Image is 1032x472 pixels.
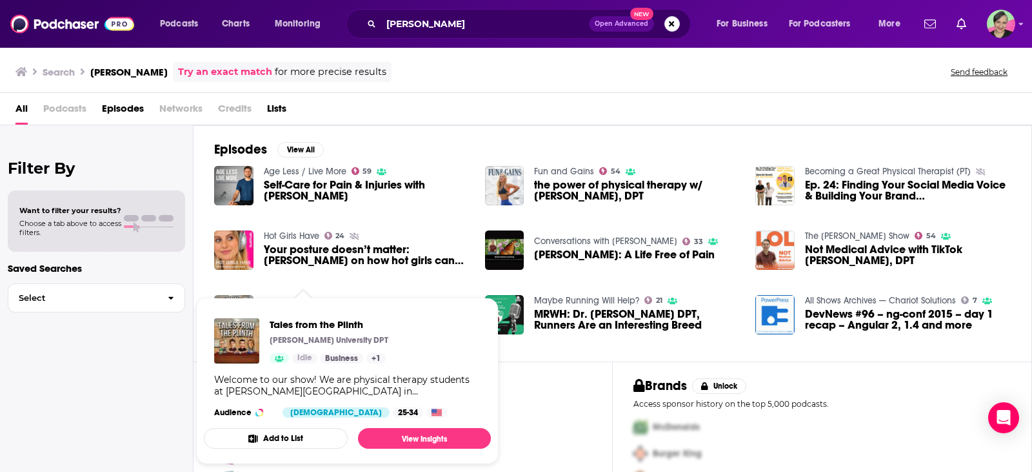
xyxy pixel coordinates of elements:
button: Show profile menu [987,10,1015,38]
a: 33 [682,238,703,245]
h3: Search [43,66,75,78]
span: Monitoring [275,15,321,33]
span: Ep. 24: Finding Your Social Media Voice & Building Your Brand ([PERSON_NAME]) [805,180,1011,201]
a: 7 [961,296,977,304]
a: Lists [267,98,286,125]
button: Select [8,283,185,313]
h2: Episodes [214,141,267,158]
a: Episodes [102,98,144,125]
img: Dan Ginader: A Life Free of Pain [485,231,524,270]
p: Access sponsor history on the top 5,000 podcasts. [633,399,1011,409]
a: +1 [366,353,386,364]
img: Not Medical Advice with TikTok Doc Dan Ginader, DPT [755,231,795,270]
a: The Kim Gravel Show [805,231,909,241]
span: For Business [717,15,768,33]
span: Open Advanced [595,21,648,27]
a: EpisodesView All [214,141,324,158]
button: Add to List [204,428,348,449]
img: First Pro Logo [628,414,653,440]
a: 59 [352,167,372,175]
img: MRWH: Dr. Dan DPT, Runners Are an Interesting Breed [485,295,524,334]
a: Show notifications dropdown [919,13,941,35]
a: Maybe Running Will Help? [534,295,639,306]
h3: Audience [214,407,272,418]
span: Not Medical Advice with TikTok [PERSON_NAME], DPT [805,244,1011,266]
span: 54 [926,233,936,239]
img: User Profile [987,10,1015,38]
a: Conversations with Doc Martin [534,236,677,247]
span: Podcasts [43,98,86,125]
span: DevNews #96 – ng-conf 2015 – day 1 recap – Angular 2, 1.4 and more [805,309,1011,331]
button: open menu [708,14,784,34]
span: Logged in as LizDVictoryBelt [987,10,1015,38]
span: New [630,8,653,20]
a: Business [320,353,363,364]
a: Hot Girls Have [264,231,319,241]
span: All [15,98,28,125]
span: [PERSON_NAME]: A Life Free of Pain [534,249,715,260]
div: 25-34 [393,407,423,418]
div: [DEMOGRAPHIC_DATA] [283,407,390,418]
button: open menu [869,14,917,34]
button: open menu [151,14,215,34]
p: Saved Searches [8,262,185,274]
img: Tales from the Plinth [214,318,259,364]
img: the power of physical therapy w/ Dr. Dan Ginader, DPT [485,166,524,205]
a: Show notifications dropdown [951,13,971,35]
a: Not Medical Advice with TikTok Doc Dan Ginader, DPT [805,244,1011,266]
div: Welcome to our show! We are physical therapy students at [PERSON_NAME][GEOGRAPHIC_DATA] in [GEOGR... [214,374,481,397]
img: Self-Care for Pain & Injuries with Dr. Dan Ginader [214,166,253,205]
img: Ep. 24: Finding Your Social Media Voice & Building Your Brand (Dr. Dan Ginader) [755,166,795,205]
p: [PERSON_NAME] University DPT [270,335,388,345]
a: All Shows Archives — Chariot Solutions [805,295,956,306]
span: McDonalds [653,422,700,433]
a: Charts [213,14,257,34]
a: Ep. 24: Finding Your Social Media Voice & Building Your Brand (Dr. Dan Ginader) [805,180,1011,201]
span: 24 [335,233,344,239]
span: 54 [611,169,620,174]
a: Try an exact match [178,65,272,79]
img: Podchaser - Follow, Share and Rate Podcasts [10,12,134,36]
button: open menu [266,14,337,34]
a: Your posture doesn’t matter: Dr. Dan Ginader on how hot girls can alleviate pain + why you don’t ... [264,244,470,266]
a: Tales from the Plinth [270,318,388,331]
a: Fun and Gains [534,166,594,177]
a: View Insights [358,428,491,449]
span: 59 [362,169,372,174]
button: View All [277,142,324,158]
button: Unlock [692,378,747,394]
div: Open Intercom Messenger [988,402,1019,433]
a: 54 [915,232,936,240]
img: Second Pro Logo [628,440,653,467]
span: Burger King [653,448,702,459]
button: open menu [780,14,869,34]
span: Self-Care for Pain & Injuries with [PERSON_NAME] [264,180,470,201]
span: 7 [973,298,977,303]
span: the power of physical therapy w/ [PERSON_NAME], DPT [534,180,740,201]
h3: [PERSON_NAME] [90,66,168,78]
h2: Brands [633,378,687,394]
span: Choose a tab above to access filters. [19,219,121,237]
a: Dan Ginader: A Life Free of Pain [534,249,715,260]
span: 21 [656,298,662,303]
span: 33 [694,239,703,245]
span: Want to filter your results? [19,206,121,215]
span: Select [8,294,157,302]
a: 24 [324,232,345,240]
a: Your posture doesn’t matter: Dr. Dan Ginader on how hot girls can alleviate pain + why you don’t ... [214,231,253,270]
span: Credits [218,98,252,125]
span: for more precise results [275,65,386,79]
a: Self-Care for Pain & Injuries with Dr. Dan Ginader [264,180,470,201]
span: Charts [222,15,250,33]
a: the power of physical therapy w/ Dr. Dan Ginader, DPT [534,180,740,201]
